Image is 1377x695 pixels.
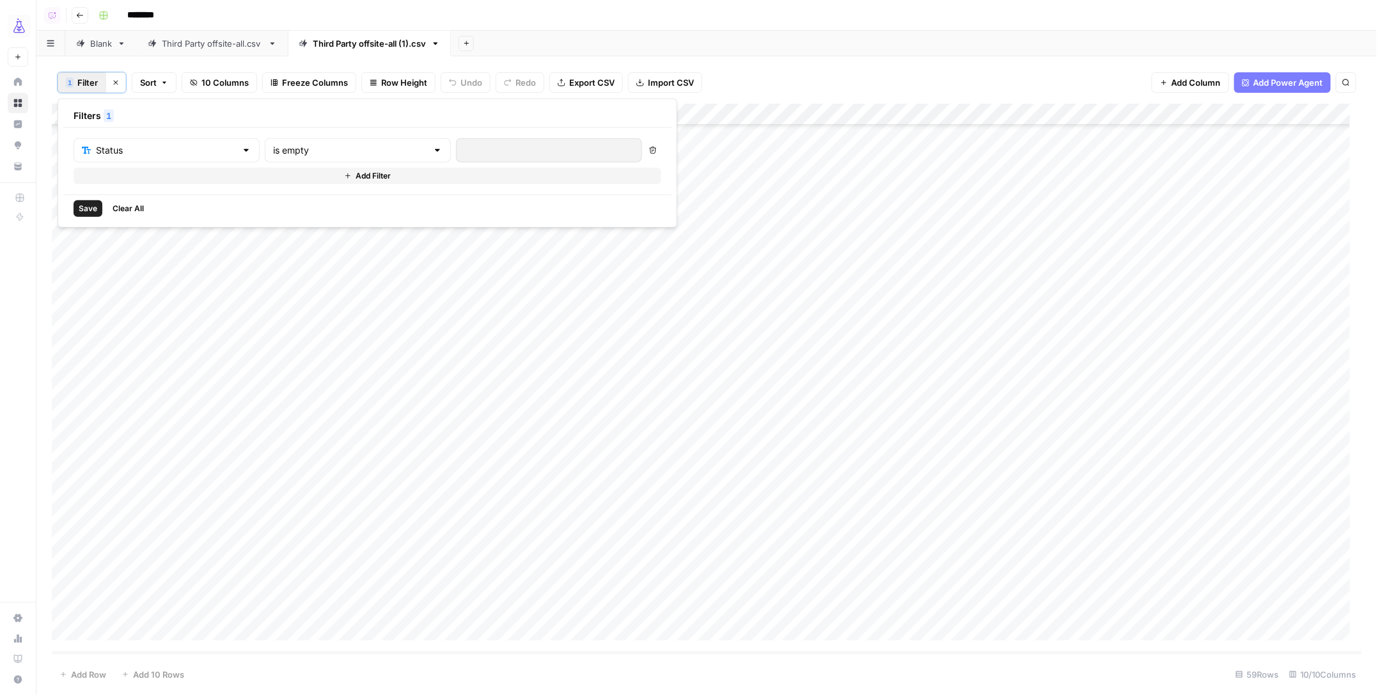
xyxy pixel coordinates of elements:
span: Row Height [381,76,427,89]
span: 1 [68,77,72,88]
span: Clear All [113,203,144,214]
button: Add Filter [74,168,661,184]
button: Freeze Columns [262,72,356,93]
a: Home [8,72,28,92]
span: Save [79,203,97,214]
div: 1Filter [58,99,677,228]
button: Add Column [1152,72,1229,93]
span: 10 Columns [201,76,249,89]
div: 59 Rows [1231,664,1284,685]
button: Sort [132,72,177,93]
div: Third Party offsite-all.csv [162,37,263,50]
button: Clear All [107,200,149,217]
span: Export CSV [569,76,615,89]
button: 1Filter [58,72,106,93]
button: Add 10 Rows [114,664,192,685]
span: Import CSV [648,76,694,89]
div: 1 [66,77,74,88]
div: 1 [104,109,114,122]
span: Add Filter [356,170,391,182]
img: AirOps Growth Logo [8,15,31,38]
a: Third Party offsite-all (1).csv [288,31,451,56]
button: Undo [441,72,491,93]
a: Third Party offsite-all.csv [137,31,288,56]
button: Import CSV [628,72,702,93]
span: Redo [515,76,536,89]
div: Blank [90,37,112,50]
input: is empty [273,144,427,157]
a: Usage [8,628,28,649]
span: Add Column [1172,76,1221,89]
button: Row Height [361,72,436,93]
span: Add 10 Rows [133,668,184,681]
button: Add Power Agent [1234,72,1331,93]
span: Add Row [71,668,106,681]
a: Learning Hub [8,649,28,669]
a: Blank [65,31,137,56]
a: Browse [8,93,28,113]
button: Help + Support [8,669,28,690]
a: Insights [8,114,28,134]
span: Sort [140,76,157,89]
a: Opportunities [8,135,28,156]
button: Export CSV [549,72,623,93]
button: 10 Columns [182,72,257,93]
a: Your Data [8,156,28,177]
button: Redo [496,72,544,93]
span: Add Power Agent [1254,76,1323,89]
button: Save [74,200,102,217]
span: Undo [460,76,482,89]
div: Filters [63,104,672,128]
div: Third Party offsite-all (1).csv [313,37,426,50]
span: Freeze Columns [282,76,348,89]
a: Settings [8,608,28,628]
div: 10/10 Columns [1284,664,1362,685]
span: 1 [106,109,111,122]
button: Add Row [52,664,114,685]
button: Workspace: AirOps Growth [8,10,28,42]
span: Filter [77,76,98,89]
input: Status [96,144,236,157]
